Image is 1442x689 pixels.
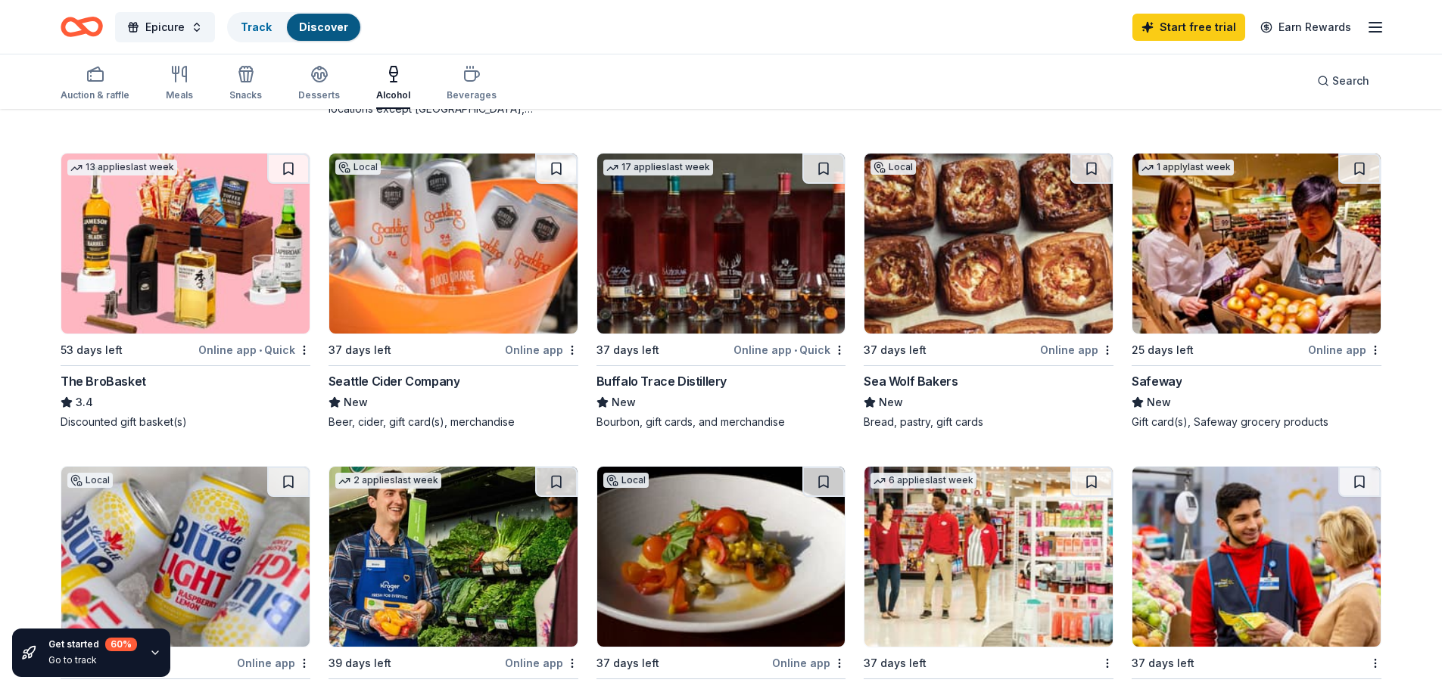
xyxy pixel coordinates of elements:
[299,20,348,33] a: Discover
[1132,414,1381,430] div: Gift card(s), Safeway grocery products
[61,372,146,390] div: The BroBasket
[864,654,927,672] div: 37 days left
[1132,154,1381,334] img: Image for Safeway
[48,638,137,651] div: Get started
[61,89,129,101] div: Auction & raffle
[1305,66,1381,96] button: Search
[596,414,846,430] div: Bourbon, gift cards, and merchandise
[166,59,193,109] button: Meals
[1132,654,1194,672] div: 37 days left
[1132,467,1381,647] img: Image for Walmart
[61,467,310,647] img: Image for FIFCO USA
[597,154,846,334] img: Image for Buffalo Trace Distillery
[229,59,262,109] button: Snacks
[879,393,903,411] span: New
[870,473,976,489] div: 6 applies last week
[1308,340,1381,359] div: Online app
[1132,14,1245,41] a: Start free trial
[48,654,137,666] div: Go to track
[596,153,846,430] a: Image for Buffalo Trace Distillery17 applieslast week37 days leftOnline app•QuickBuffalo Trace Di...
[329,654,391,672] div: 39 days left
[1138,160,1234,175] div: 1 apply last week
[329,414,578,430] div: Beer, cider, gift card(s), merchandise
[447,89,497,101] div: Beverages
[1147,393,1171,411] span: New
[67,160,177,175] div: 13 applies last week
[505,653,578,672] div: Online app
[227,12,362,42] button: TrackDiscover
[298,89,340,101] div: Desserts
[864,372,958,390] div: Sea Wolf Bakers
[329,153,578,430] a: Image for Seattle Cider CompanyLocal37 days leftOnline appSeattle Cider CompanyNewBeer, cider, gi...
[864,467,1113,647] img: Image for Target
[61,414,310,430] div: Discounted gift basket(s)
[329,154,578,334] img: Image for Seattle Cider Company
[166,89,193,101] div: Meals
[329,467,578,647] img: Image for Kroger
[105,638,137,651] div: 60 %
[596,654,659,672] div: 37 days left
[864,154,1113,334] img: Image for Sea Wolf Bakers
[447,59,497,109] button: Beverages
[1132,153,1381,430] a: Image for Safeway1 applylast week25 days leftOnline appSafewayNewGift card(s), Safeway grocery pr...
[76,393,93,411] span: 3.4
[198,340,310,359] div: Online app Quick
[870,160,916,175] div: Local
[864,153,1113,430] a: Image for Sea Wolf BakersLocal37 days leftOnline appSea Wolf BakersNewBread, pastry, gift cards
[115,12,215,42] button: Epicure
[612,393,636,411] span: New
[61,341,123,359] div: 53 days left
[603,473,649,488] div: Local
[1040,340,1113,359] div: Online app
[335,160,381,175] div: Local
[596,372,727,390] div: Buffalo Trace Distillery
[61,153,310,430] a: Image for The BroBasket13 applieslast week53 days leftOnline app•QuickThe BroBasket3.4Discounted ...
[1332,72,1369,90] span: Search
[145,18,185,36] span: Epicure
[733,340,846,359] div: Online app Quick
[335,473,441,489] div: 2 applies last week
[376,89,410,101] div: Alcohol
[772,653,846,672] div: Online app
[376,59,410,109] button: Alcohol
[61,59,129,109] button: Auction & raffle
[61,9,103,45] a: Home
[329,341,391,359] div: 37 days left
[259,344,262,356] span: •
[1132,341,1194,359] div: 25 days left
[1251,14,1360,41] a: Earn Rewards
[603,160,713,175] div: 17 applies last week
[505,340,578,359] div: Online app
[67,473,113,488] div: Local
[229,89,262,101] div: Snacks
[344,393,368,411] span: New
[329,372,460,390] div: Seattle Cider Company
[597,467,846,647] img: Image for TD & Co.
[1132,372,1182,390] div: Safeway
[237,653,310,672] div: Online app
[864,414,1113,430] div: Bread, pastry, gift cards
[61,154,310,334] img: Image for The BroBasket
[298,59,340,109] button: Desserts
[596,341,659,359] div: 37 days left
[864,341,927,359] div: 37 days left
[241,20,272,33] a: Track
[794,344,797,356] span: •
